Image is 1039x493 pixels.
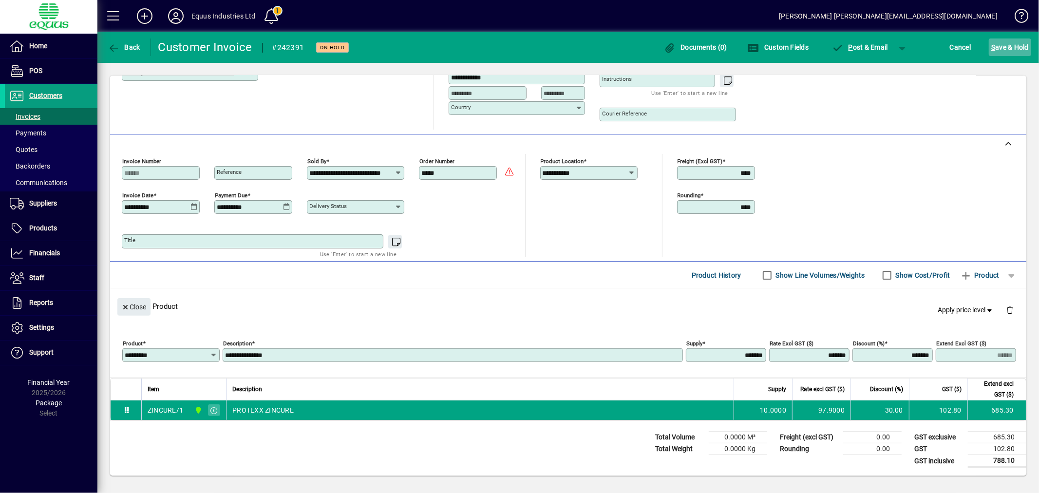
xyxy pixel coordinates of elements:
mat-label: Invoice number [122,158,161,165]
span: Close [121,299,147,315]
a: Quotes [5,141,97,158]
button: Profile [160,7,191,25]
mat-label: Invoice date [122,192,153,199]
mat-label: Freight (excl GST) [678,158,723,165]
td: Freight (excl GST) [775,432,843,443]
span: GST ($) [942,384,962,395]
app-page-header-button: Delete [998,305,1021,314]
div: Equus Industries Ltd [191,8,256,24]
span: 10.0000 [760,405,786,415]
button: Close [117,298,151,316]
td: GST exclusive [909,432,968,443]
span: Staff [29,274,44,282]
button: Post & Email [827,38,893,56]
td: 685.30 [967,400,1026,420]
mat-label: Courier Reference [602,110,647,117]
a: Payments [5,125,97,141]
td: 788.10 [968,455,1026,467]
span: Quotes [10,146,38,153]
mat-hint: Use 'Enter' to start a new line [320,248,397,260]
span: Apply price level [938,305,995,315]
a: Suppliers [5,191,97,216]
span: Description [232,384,262,395]
button: Product History [688,266,745,284]
span: Cancel [950,39,971,55]
td: 685.30 [968,432,1026,443]
button: Custom Fields [745,38,812,56]
td: 0.0000 M³ [709,432,767,443]
span: Settings [29,323,54,331]
span: S [991,43,995,51]
div: 97.9000 [798,405,845,415]
span: P [849,43,853,51]
td: 102.80 [968,443,1026,455]
td: 0.00 [843,432,902,443]
span: Supply [768,384,786,395]
span: Invoices [10,113,40,120]
span: Product History [692,267,741,283]
div: ZINCURE/1 [148,405,183,415]
button: Documents (0) [661,38,730,56]
mat-label: Title [124,237,135,244]
td: Total Weight [650,443,709,455]
span: Rate excl GST ($) [800,384,845,395]
button: Save & Hold [989,38,1031,56]
div: #242391 [272,40,304,56]
span: Custom Fields [748,43,809,51]
span: Suppliers [29,199,57,207]
td: 102.80 [909,400,967,420]
span: Item [148,384,159,395]
mat-label: Country [451,104,471,111]
td: GST [909,443,968,455]
button: Apply price level [934,302,999,319]
mat-label: Product [123,340,143,347]
mat-label: Reference [217,169,242,175]
mat-label: Extend excl GST ($) [936,340,986,347]
td: Rounding [775,443,843,455]
a: Support [5,341,97,365]
mat-label: Supply [686,340,702,347]
span: Reports [29,299,53,306]
span: ave & Hold [991,39,1029,55]
td: GST inclusive [909,455,968,467]
span: Payments [10,129,46,137]
a: Settings [5,316,97,340]
span: Financial Year [28,379,70,386]
span: Financials [29,249,60,257]
span: Extend excl GST ($) [974,379,1014,400]
div: Customer Invoice [158,39,252,55]
button: Cancel [947,38,974,56]
td: 30.00 [850,400,909,420]
mat-label: Sold by [307,158,326,165]
div: Product [110,288,1026,324]
a: Staff [5,266,97,290]
button: Product [955,266,1004,284]
span: On hold [320,44,345,51]
span: POS [29,67,42,75]
button: Delete [998,298,1021,322]
span: Discount (%) [870,384,903,395]
a: Home [5,34,97,58]
span: Support [29,348,54,356]
mat-label: Rounding [678,192,701,199]
span: Product [960,267,1000,283]
mat-label: Rate excl GST ($) [770,340,813,347]
span: Documents (0) [664,43,727,51]
a: Backorders [5,158,97,174]
span: Home [29,42,47,50]
button: Add [129,7,160,25]
mat-label: Delivery status [309,203,347,209]
a: Communications [5,174,97,191]
mat-label: Instructions [602,76,632,82]
td: 0.00 [843,443,902,455]
span: Package [36,399,62,407]
a: Invoices [5,108,97,125]
a: Knowledge Base [1007,2,1027,34]
button: Back [105,38,143,56]
app-page-header-button: Close [115,302,153,311]
mat-label: Product location [541,158,584,165]
mat-label: Order number [419,158,454,165]
label: Show Cost/Profit [894,270,950,280]
span: Communications [10,179,67,187]
mat-label: Payment due [215,192,247,199]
